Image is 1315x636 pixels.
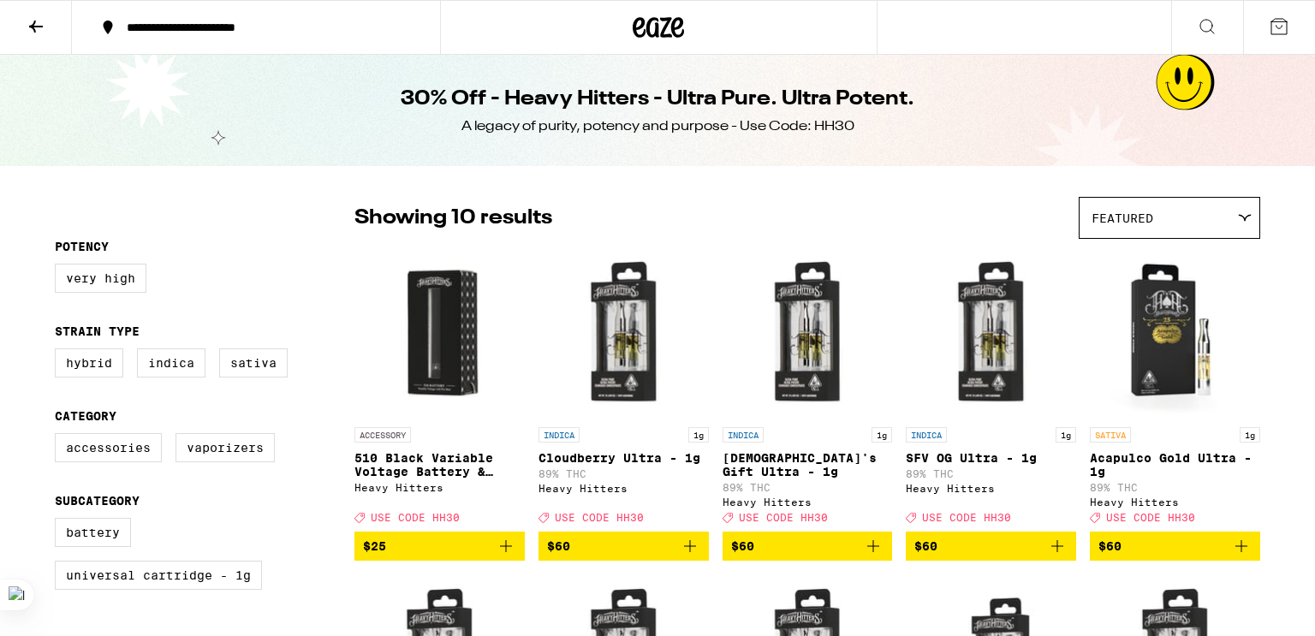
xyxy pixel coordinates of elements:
p: Cloudberry Ultra - 1g [538,451,709,465]
a: Open page for SFV OG Ultra - 1g from Heavy Hitters [906,247,1076,532]
img: Heavy Hitters - Cloudberry Ultra - 1g [538,247,709,419]
button: Add to bag [1090,532,1260,561]
span: USE CODE HH30 [371,512,460,523]
div: Heavy Hitters [354,482,525,493]
span: $60 [1098,539,1122,553]
label: Universal Cartridge - 1g [55,561,262,590]
p: 89% THC [906,468,1076,479]
img: Heavy Hitters - God's Gift Ultra - 1g [723,247,893,419]
label: Very High [55,264,146,293]
p: INDICA [538,427,580,443]
p: Showing 10 results [354,204,552,233]
span: Featured [1092,211,1153,225]
legend: Strain Type [55,324,140,338]
label: Battery [55,518,131,547]
a: Open page for God's Gift Ultra - 1g from Heavy Hitters [723,247,893,532]
span: USE CODE HH30 [922,512,1011,523]
legend: Category [55,409,116,423]
div: Heavy Hitters [906,483,1076,494]
span: $25 [363,539,386,553]
img: Heavy Hitters - SFV OG Ultra - 1g [906,247,1076,419]
p: ACCESSORY [354,427,411,443]
legend: Subcategory [55,494,140,508]
button: Add to bag [538,532,709,561]
button: Add to bag [906,532,1076,561]
h1: 30% Off - Heavy Hitters - Ultra Pure. Ultra Potent. [401,85,914,114]
label: Accessories [55,433,162,462]
button: Add to bag [723,532,893,561]
div: Heavy Hitters [1090,496,1260,508]
div: Heavy Hitters [538,483,709,494]
legend: Potency [55,240,109,253]
p: INDICA [723,427,764,443]
a: Open page for Acapulco Gold Ultra - 1g from Heavy Hitters [1090,247,1260,532]
span: $60 [547,539,570,553]
label: Sativa [219,348,288,377]
label: Hybrid [55,348,123,377]
p: 89% THC [723,482,893,493]
p: 89% THC [1090,482,1260,493]
img: Heavy Hitters - Acapulco Gold Ultra - 1g [1090,247,1260,419]
p: 1g [872,427,892,443]
label: Indica [137,348,205,377]
p: 510 Black Variable Voltage Battery & Charger [354,451,525,478]
button: Add to bag [354,532,525,561]
p: [DEMOGRAPHIC_DATA]'s Gift Ultra - 1g [723,451,893,478]
div: Heavy Hitters [723,496,893,508]
span: $60 [914,539,937,553]
span: USE CODE HH30 [555,512,644,523]
p: SFV OG Ultra - 1g [906,451,1076,465]
div: A legacy of purity, potency and purpose - Use Code: HH30 [461,117,854,136]
p: 1g [688,427,709,443]
a: Open page for 510 Black Variable Voltage Battery & Charger from Heavy Hitters [354,247,525,532]
p: Acapulco Gold Ultra - 1g [1090,451,1260,478]
span: USE CODE HH30 [1106,512,1195,523]
p: 89% THC [538,468,709,479]
p: SATIVA [1090,427,1131,443]
p: 1g [1056,427,1076,443]
span: Hi. Need any help? [10,12,123,26]
p: INDICA [906,427,947,443]
p: 1g [1240,427,1260,443]
span: USE CODE HH30 [739,512,828,523]
a: Open page for Cloudberry Ultra - 1g from Heavy Hitters [538,247,709,532]
span: $60 [731,539,754,553]
label: Vaporizers [176,433,275,462]
img: Heavy Hitters - 510 Black Variable Voltage Battery & Charger [354,247,525,419]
